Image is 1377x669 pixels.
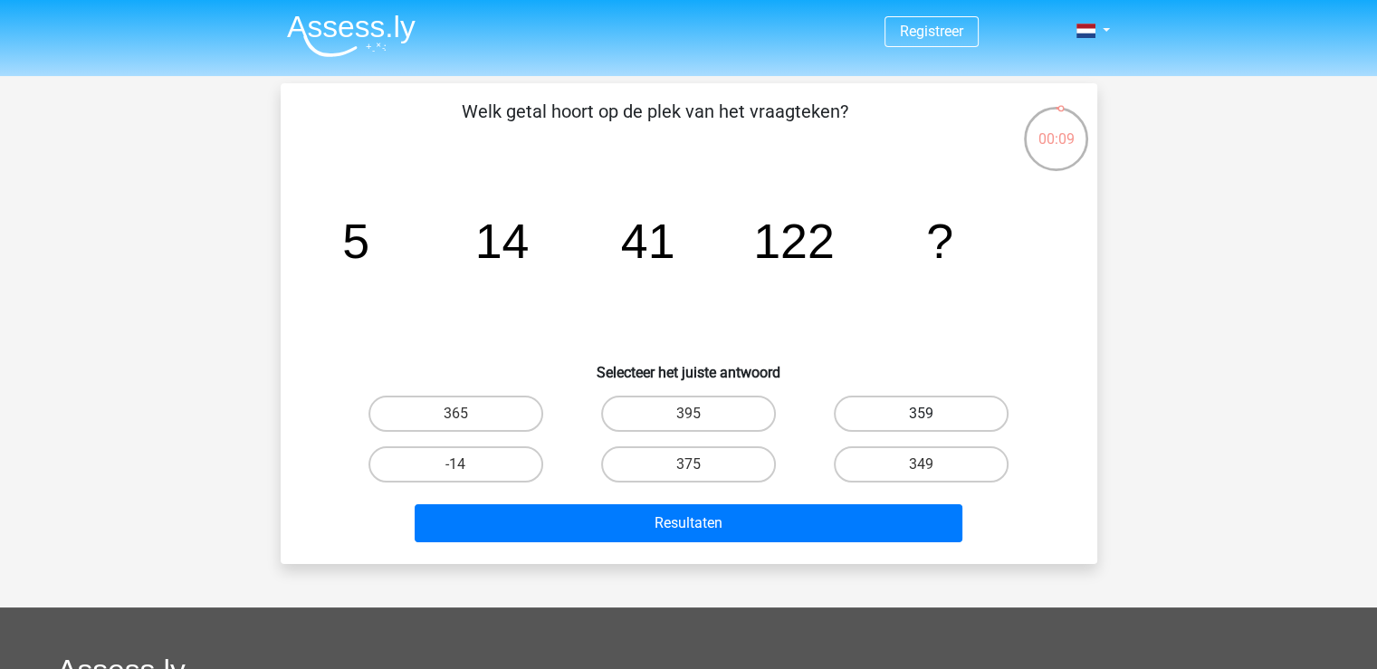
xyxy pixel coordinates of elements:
[287,14,416,57] img: Assessly
[474,214,529,268] tspan: 14
[601,396,776,432] label: 395
[1022,105,1090,150] div: 00:09
[310,98,1000,152] p: Welk getal hoort op de plek van het vraagteken?
[834,446,1009,483] label: 349
[368,396,543,432] label: 365
[834,396,1009,432] label: 359
[926,214,953,268] tspan: ?
[368,446,543,483] label: -14
[342,214,369,268] tspan: 5
[753,214,835,268] tspan: 122
[601,446,776,483] label: 375
[900,23,963,40] a: Registreer
[415,504,962,542] button: Resultaten
[310,349,1068,381] h6: Selecteer het juiste antwoord
[620,214,674,268] tspan: 41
